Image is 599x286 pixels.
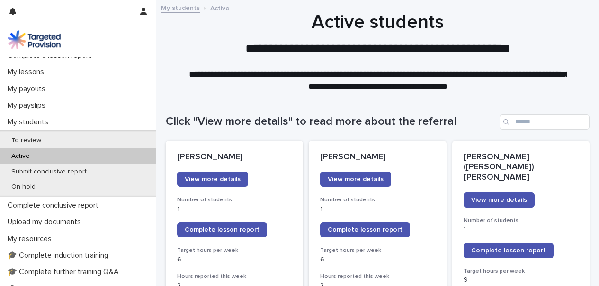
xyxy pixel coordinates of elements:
a: Complete lesson report [320,222,410,237]
a: View more details [177,172,248,187]
span: Complete lesson report [471,247,546,254]
p: Active [4,152,37,160]
p: Submit conclusive report [4,168,94,176]
p: 6 [177,256,292,264]
p: 🎓 Complete further training Q&A [4,268,126,277]
a: My students [161,2,200,13]
a: View more details [320,172,391,187]
a: View more details [464,192,535,208]
p: Upload my documents [4,217,89,226]
h3: Target hours per week [464,268,578,275]
span: Complete lesson report [185,226,259,233]
h3: Number of students [177,196,292,204]
p: My payouts [4,85,53,94]
h3: Number of students [464,217,578,225]
a: Complete lesson report [464,243,554,258]
h3: Target hours per week [320,247,435,254]
img: M5nRWzHhSzIhMunXDL62 [8,30,61,49]
p: Active [210,2,230,13]
p: On hold [4,183,43,191]
h3: Hours reported this week [320,273,435,280]
p: 1 [177,205,292,213]
p: 🎓 Complete induction training [4,251,116,260]
span: View more details [328,176,384,182]
p: 1 [320,205,435,213]
h1: Active students [166,11,590,34]
p: My students [4,118,56,127]
p: Complete conclusive report [4,201,106,210]
span: Complete lesson report [328,226,402,233]
h3: Hours reported this week [177,273,292,280]
p: [PERSON_NAME] [320,152,435,163]
p: My resources [4,234,59,243]
p: 9 [464,276,578,284]
p: 6 [320,256,435,264]
p: [PERSON_NAME] ([PERSON_NAME]) [PERSON_NAME] [464,152,578,183]
a: Complete lesson report [177,222,267,237]
h3: Number of students [320,196,435,204]
p: To review [4,137,49,145]
p: 1 [464,225,578,234]
h3: Target hours per week [177,247,292,254]
p: My payslips [4,101,53,110]
p: My lessons [4,68,52,77]
input: Search [500,114,590,130]
p: [PERSON_NAME] [177,152,292,163]
h1: Click "View more details" to read more about the referral [166,115,496,129]
span: View more details [185,176,241,182]
span: View more details [471,197,527,203]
